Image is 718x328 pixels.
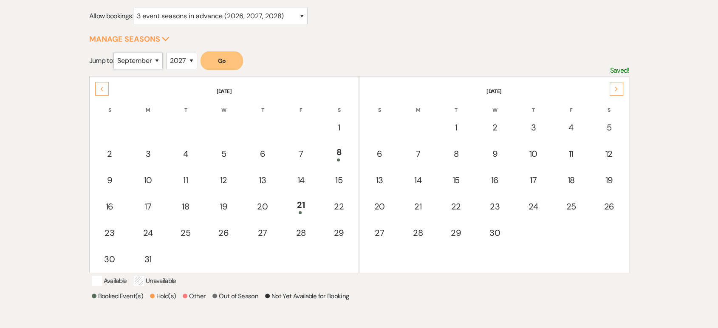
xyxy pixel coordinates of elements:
[150,291,176,301] p: Hold(s)
[95,200,124,213] div: 16
[90,77,358,95] th: [DATE]
[209,174,237,187] div: 12
[557,200,585,213] div: 25
[134,253,162,266] div: 31
[557,121,585,134] div: 4
[92,276,127,286] p: Available
[209,226,237,239] div: 26
[243,96,282,114] th: T
[89,11,133,20] span: Allow bookings:
[209,200,237,213] div: 19
[557,174,585,187] div: 18
[404,174,432,187] div: 14
[480,121,509,134] div: 2
[205,96,242,114] th: W
[590,96,628,114] th: S
[287,174,315,187] div: 14
[365,226,394,239] div: 27
[480,200,509,213] div: 23
[442,174,470,187] div: 15
[172,226,199,239] div: 25
[209,147,237,160] div: 5
[404,226,432,239] div: 28
[595,200,623,213] div: 26
[90,96,129,114] th: S
[265,291,349,301] p: Not Yet Available for Booking
[480,147,509,160] div: 9
[248,147,277,160] div: 6
[248,174,277,187] div: 13
[610,65,629,76] p: Saved!
[325,146,353,161] div: 8
[201,51,243,70] button: Go
[134,276,176,286] p: Unavailable
[134,200,162,213] div: 17
[287,198,315,214] div: 21
[134,226,162,239] div: 24
[595,174,623,187] div: 19
[557,147,585,160] div: 11
[89,35,170,43] button: Manage Seasons
[480,226,509,239] div: 30
[437,96,475,114] th: T
[134,147,162,160] div: 3
[552,96,589,114] th: F
[172,174,199,187] div: 11
[399,96,436,114] th: M
[442,200,470,213] div: 22
[404,147,432,160] div: 7
[520,174,547,187] div: 17
[404,200,432,213] div: 21
[360,77,628,95] th: [DATE]
[248,226,277,239] div: 27
[442,147,470,160] div: 8
[287,147,315,160] div: 7
[520,147,547,160] div: 10
[287,226,315,239] div: 28
[360,96,399,114] th: S
[167,96,204,114] th: T
[95,147,124,160] div: 2
[172,147,199,160] div: 4
[520,121,547,134] div: 3
[248,200,277,213] div: 20
[442,121,470,134] div: 1
[320,96,358,114] th: S
[475,96,514,114] th: W
[212,291,258,301] p: Out of Season
[515,96,552,114] th: T
[134,174,162,187] div: 10
[325,174,353,187] div: 15
[130,96,167,114] th: M
[520,200,547,213] div: 24
[365,174,394,187] div: 13
[365,200,394,213] div: 20
[89,56,114,65] span: Jump to:
[365,147,394,160] div: 6
[95,253,124,266] div: 30
[325,121,353,134] div: 1
[442,226,470,239] div: 29
[480,174,509,187] div: 16
[172,200,199,213] div: 18
[95,226,124,239] div: 23
[283,96,319,114] th: F
[325,226,353,239] div: 29
[325,200,353,213] div: 22
[595,147,623,160] div: 12
[183,291,206,301] p: Other
[595,121,623,134] div: 5
[92,291,143,301] p: Booked Event(s)
[95,174,124,187] div: 9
